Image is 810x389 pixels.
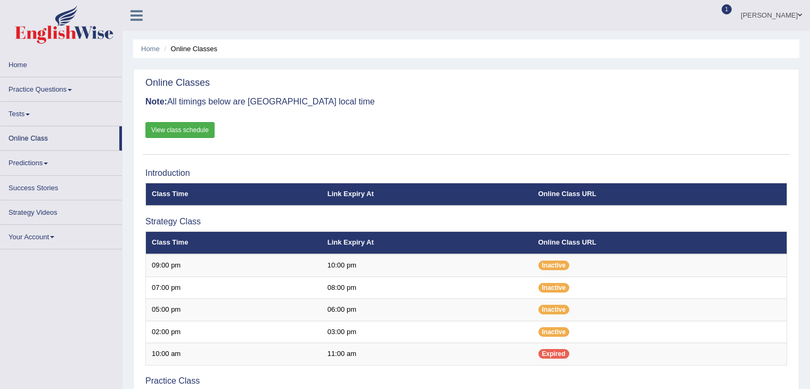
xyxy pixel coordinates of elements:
[146,277,322,299] td: 07:00 pm
[322,254,533,277] td: 10:00 pm
[322,277,533,299] td: 08:00 pm
[1,77,122,98] a: Practice Questions
[146,232,322,254] th: Class Time
[141,45,160,53] a: Home
[533,232,787,254] th: Online Class URL
[538,261,570,270] span: Inactive
[145,78,210,88] h2: Online Classes
[145,97,167,106] b: Note:
[146,321,322,343] td: 02:00 pm
[322,299,533,321] td: 06:00 pm
[1,53,122,74] a: Home
[146,254,322,277] td: 09:00 pm
[161,44,217,54] li: Online Classes
[145,97,787,107] h3: All timings below are [GEOGRAPHIC_DATA] local time
[322,321,533,343] td: 03:00 pm
[145,217,787,226] h3: Strategy Class
[538,305,570,314] span: Inactive
[1,176,122,197] a: Success Stories
[146,183,322,206] th: Class Time
[538,327,570,337] span: Inactive
[1,126,119,147] a: Online Class
[145,168,787,178] h3: Introduction
[1,151,122,172] a: Predictions
[146,299,322,321] td: 05:00 pm
[322,232,533,254] th: Link Expiry At
[145,122,215,138] a: View class schedule
[1,225,122,246] a: Your Account
[538,349,569,359] span: Expired
[1,102,122,123] a: Tests
[146,343,322,366] td: 10:00 am
[533,183,787,206] th: Online Class URL
[1,200,122,221] a: Strategy Videos
[722,4,732,14] span: 1
[322,183,533,206] th: Link Expiry At
[538,283,570,293] span: Inactive
[145,376,787,386] h3: Practice Class
[322,343,533,366] td: 11:00 am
